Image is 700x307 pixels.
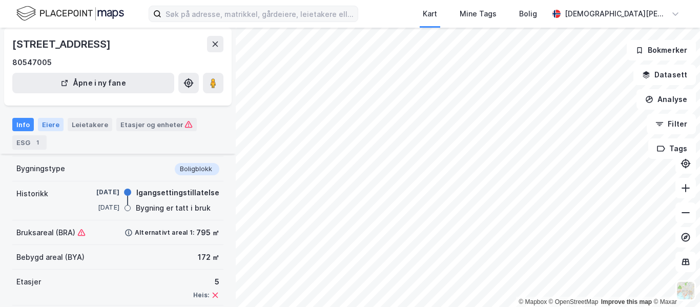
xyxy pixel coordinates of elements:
[120,120,193,129] div: Etasjer og enheter
[136,202,211,214] div: Bygning er tatt i bruk
[647,114,696,134] button: Filter
[460,8,497,20] div: Mine Tags
[565,8,667,20] div: [DEMOGRAPHIC_DATA][PERSON_NAME]
[68,118,112,131] div: Leietakere
[16,188,48,200] div: Historikk
[193,276,219,288] div: 5
[16,162,65,175] div: Bygningstype
[12,73,174,93] button: Åpne i ny fane
[12,36,113,52] div: [STREET_ADDRESS]
[136,187,219,199] div: Igangsettingstillatelse
[32,137,43,148] div: 1
[519,8,537,20] div: Bolig
[12,135,47,150] div: ESG
[627,40,696,60] button: Bokmerker
[649,258,700,307] iframe: Chat Widget
[198,251,219,263] div: 172 ㎡
[648,138,696,159] button: Tags
[78,188,119,197] div: [DATE]
[549,298,599,305] a: OpenStreetMap
[193,291,209,299] div: Heis:
[135,229,194,237] div: Alternativt areal 1:
[38,118,64,131] div: Eiere
[636,89,696,110] button: Analyse
[423,8,437,20] div: Kart
[633,65,696,85] button: Datasett
[16,276,41,288] div: Etasjer
[649,258,700,307] div: Kontrollprogram for chat
[12,56,52,69] div: 80547005
[16,251,85,263] div: Bebygd areal (BYA)
[196,227,219,239] div: 795 ㎡
[519,298,547,305] a: Mapbox
[78,203,119,212] div: [DATE]
[16,227,86,239] div: Bruksareal (BRA)
[16,5,124,23] img: logo.f888ab2527a4732fd821a326f86c7f29.svg
[161,6,358,22] input: Søk på adresse, matrikkel, gårdeiere, leietakere eller personer
[601,298,652,305] a: Improve this map
[12,118,34,131] div: Info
